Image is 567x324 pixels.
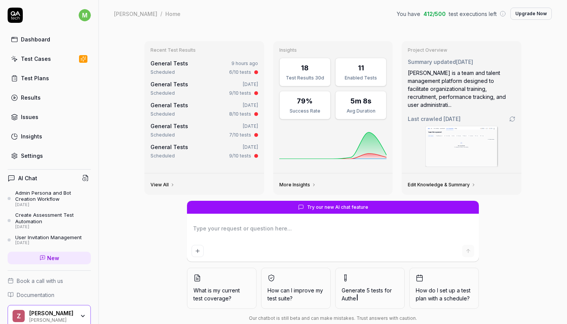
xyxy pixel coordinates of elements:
[261,268,331,309] button: How can I improve my test suite?
[416,286,472,302] span: How do I set up a test plan with a schedule?
[15,234,82,240] div: User Invitation Management
[8,277,91,285] a: Book a call with us
[8,148,91,163] a: Settings
[443,116,461,122] time: [DATE]
[8,252,91,264] a: New
[307,204,368,211] span: Try our new AI chat feature
[8,291,91,299] a: Documentation
[18,174,37,182] h4: AI Chat
[150,132,175,138] div: Scheduled
[335,268,405,309] button: Generate 5 tests forAuthe
[426,126,498,167] img: Screenshot
[243,102,258,108] time: [DATE]
[21,74,49,82] div: Test Plans
[510,8,552,20] button: Upgrade Now
[342,286,398,302] span: Generate 5 tests for
[193,286,250,302] span: What is my current test coverage?
[423,10,446,18] span: 412 / 500
[449,10,497,18] span: test executions left
[8,110,91,124] a: Issues
[150,81,188,87] a: General Tests
[79,9,91,21] span: m
[8,32,91,47] a: Dashboard
[17,277,63,285] span: Book a call with us
[8,71,91,86] a: Test Plans
[149,121,260,140] a: General Tests[DATE]Scheduled7/10 tests
[29,310,75,317] div: Zell
[150,69,175,76] div: Scheduled
[149,141,260,161] a: General Tests[DATE]Scheduled9/10 tests
[21,113,38,121] div: Issues
[8,234,91,246] a: User Invitation Management[DATE]
[340,75,382,81] div: Enabled Tests
[114,10,157,17] div: [PERSON_NAME]
[150,47,258,53] h3: Recent Test Results
[17,291,54,299] span: Documentation
[150,123,188,129] a: General Tests
[456,59,473,65] time: [DATE]
[301,63,309,73] div: 18
[21,132,42,140] div: Insights
[350,96,371,106] div: 5m 8s
[150,152,175,159] div: Scheduled
[8,212,91,229] a: Create Assessment Test Automation[DATE]
[279,47,387,53] h3: Insights
[187,315,479,322] div: Our chatbot is still beta and can make mistakes. Trust answers with caution.
[150,90,175,97] div: Scheduled
[409,268,479,309] button: How do I set up a test plan with a schedule?
[150,60,188,67] a: General Tests
[243,123,258,129] time: [DATE]
[231,60,258,66] time: 9 hours ago
[15,240,82,246] div: [DATE]
[15,224,91,230] div: [DATE]
[150,102,188,108] a: General Tests
[192,245,204,257] button: Add attachment
[187,268,257,309] button: What is my current test coverage?
[165,10,181,17] div: Home
[243,81,258,87] time: [DATE]
[21,55,51,63] div: Test Cases
[408,47,515,53] h3: Project Overview
[15,202,91,208] div: [DATE]
[229,152,251,159] div: 9/10 tests
[408,69,515,109] div: [PERSON_NAME] is a team and talent management platform designed to facilitate organizational trai...
[21,35,50,43] div: Dashboard
[8,190,91,207] a: Admin Persona and Bot Creation Workflow[DATE]
[509,116,515,122] a: Go to crawling settings
[8,51,91,66] a: Test Cases
[279,182,316,188] a: More Insights
[284,75,326,81] div: Test Results 30d
[29,316,75,322] div: [PERSON_NAME]
[8,129,91,144] a: Insights
[149,58,260,77] a: General Tests9 hours agoScheduled6/10 tests
[13,310,25,322] span: Z
[229,132,251,138] div: 7/10 tests
[408,115,461,123] span: Last crawled
[358,63,364,73] div: 11
[243,144,258,150] time: [DATE]
[150,144,188,150] a: General Tests
[268,286,324,302] span: How can I improve my test suite?
[408,182,476,188] a: Edit Knowledge & Summary
[340,108,382,114] div: Avg Duration
[160,10,162,17] div: /
[150,182,175,188] a: View All
[229,111,251,118] div: 8/10 tests
[149,100,260,119] a: General Tests[DATE]Scheduled8/10 tests
[15,190,91,202] div: Admin Persona and Bot Creation Workflow
[21,94,41,102] div: Results
[15,212,91,224] div: Create Assessment Test Automation
[8,90,91,105] a: Results
[150,111,175,118] div: Scheduled
[297,96,313,106] div: 79%
[47,254,59,262] span: New
[397,10,420,18] span: You have
[229,90,251,97] div: 9/10 tests
[21,152,43,160] div: Settings
[149,79,260,98] a: General Tests[DATE]Scheduled9/10 tests
[342,295,356,302] span: Authe
[79,8,91,23] button: m
[408,59,456,65] span: Summary updated
[284,108,326,114] div: Success Rate
[229,69,251,76] div: 6/10 tests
